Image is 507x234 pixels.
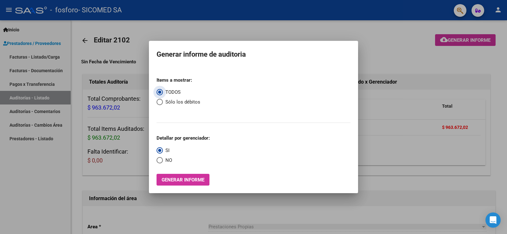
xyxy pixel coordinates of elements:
[163,147,170,154] span: SI
[162,177,204,183] span: Generar informe
[157,72,200,116] mat-radio-group: Select an option
[163,98,200,106] span: Sólo los débitos
[157,77,192,83] strong: Items a mostrar:
[157,130,210,164] mat-radio-group: Select an option
[163,157,172,164] span: NO
[157,48,350,60] h1: Generar informe de auditoria
[485,212,501,228] div: Open Intercom Messenger
[157,135,210,141] strong: Detallar por gerenciador:
[163,89,181,96] span: TODOS
[157,174,209,186] button: Generar informe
